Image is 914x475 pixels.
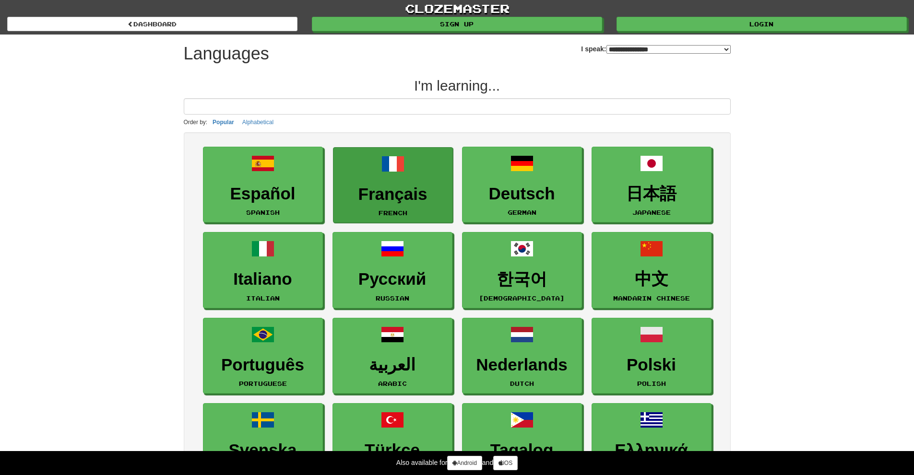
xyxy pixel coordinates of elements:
[208,356,318,374] h3: Português
[239,380,287,387] small: Portuguese
[617,17,907,31] a: Login
[462,318,582,394] a: NederlandsDutch
[208,441,318,460] h3: Svenska
[597,356,706,374] h3: Polski
[606,45,731,54] select: I speak:
[510,380,534,387] small: Dutch
[613,295,690,301] small: Mandarin Chinese
[338,356,447,374] h3: العربية
[378,380,407,387] small: Arabic
[637,380,666,387] small: Polish
[203,147,323,223] a: EspañolSpanish
[447,456,482,470] a: Android
[246,209,280,216] small: Spanish
[592,232,712,308] a: 中文Mandarin Chinese
[184,78,731,93] h2: I'm learning...
[338,270,447,289] h3: Русский
[479,295,565,301] small: [DEMOGRAPHIC_DATA]
[332,232,452,308] a: РусскийRussian
[184,44,269,63] h1: Languages
[632,209,671,216] small: Japanese
[379,209,407,216] small: French
[581,44,730,54] label: I speak:
[462,232,582,308] a: 한국어[DEMOGRAPHIC_DATA]
[208,185,318,203] h3: Español
[493,456,518,470] a: iOS
[332,318,452,394] a: العربيةArabic
[203,232,323,308] a: ItalianoItalian
[208,270,318,289] h3: Italiano
[462,147,582,223] a: DeutschGerman
[239,117,276,127] button: Alphabetical
[376,295,409,301] small: Russian
[592,147,712,223] a: 日本語Japanese
[467,270,577,289] h3: 한국어
[333,147,453,223] a: FrançaisFrench
[246,295,280,301] small: Italian
[312,17,602,31] a: Sign up
[210,117,237,127] button: Popular
[184,119,208,126] small: Order by:
[597,270,706,289] h3: 中文
[592,318,712,394] a: PolskiPolish
[597,185,706,203] h3: 日本語
[338,185,448,204] h3: Français
[7,17,297,31] a: dashboard
[203,318,323,394] a: PortuguêsPortuguese
[467,356,577,374] h3: Nederlands
[508,209,536,216] small: German
[467,441,577,460] h3: Tagalog
[338,441,447,460] h3: Türkçe
[467,185,577,203] h3: Deutsch
[597,441,706,460] h3: Ελληνικά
